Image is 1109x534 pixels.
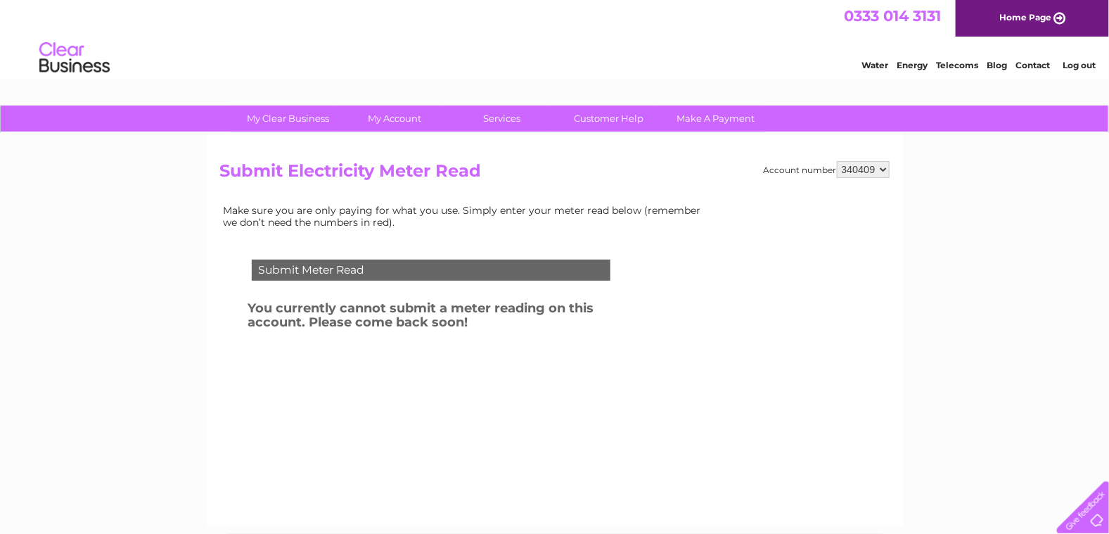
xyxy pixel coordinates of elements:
[658,106,774,132] a: Make A Payment
[844,7,941,25] a: 0333 014 3131
[252,260,610,281] div: Submit Meter Read
[230,106,346,132] a: My Clear Business
[223,8,887,68] div: Clear Business is a trading name of Verastar Limited (registered in [GEOGRAPHIC_DATA] No. 3667643...
[551,106,667,132] a: Customer Help
[1015,60,1050,70] a: Contact
[248,298,648,337] h3: You currently cannot submit a meter reading on this account. Please come back soon!
[861,60,888,70] a: Water
[220,201,712,231] td: Make sure you are only paying for what you use. Simply enter your meter read below (remember we d...
[987,60,1007,70] a: Blog
[337,106,453,132] a: My Account
[1063,60,1096,70] a: Log out
[897,60,928,70] a: Energy
[39,37,110,80] img: logo.png
[220,161,890,188] h2: Submit Electricity Meter Read
[764,161,890,178] div: Account number
[936,60,978,70] a: Telecoms
[444,106,560,132] a: Services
